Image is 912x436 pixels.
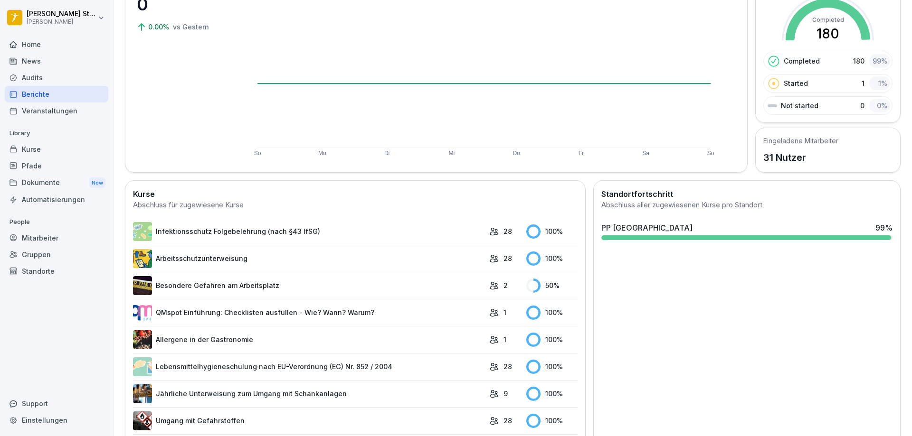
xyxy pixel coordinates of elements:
p: 1 [862,78,864,88]
p: 0 [860,101,864,111]
text: So [707,150,714,157]
a: Kurse [5,141,108,158]
p: 9 [503,389,508,399]
a: Arbeitsschutzunterweisung [133,249,484,268]
div: Support [5,395,108,412]
a: Umgang mit Gefahrstoffen [133,411,484,430]
text: Do [513,150,520,157]
p: 28 [503,253,512,263]
p: 31 Nutzer [763,150,838,165]
p: 1 [503,334,506,344]
img: zq4t51x0wy87l3xh8s87q7rq.png [133,276,152,295]
div: 100 % [526,224,578,239]
a: Gruppen [5,246,108,263]
div: PP [GEOGRAPHIC_DATA] [601,222,693,233]
text: Mo [318,150,326,157]
text: Di [384,150,389,157]
a: QMspot Einführung: Checklisten ausfüllen - Wie? Wann? Warum? [133,303,484,322]
h2: Kurse [133,188,578,200]
div: 100 % [526,414,578,428]
h5: Eingeladene Mitarbeiter [763,136,838,146]
a: PP [GEOGRAPHIC_DATA]99% [598,218,896,244]
div: 1 % [869,76,890,90]
a: Automatisierungen [5,191,108,208]
img: ro33qf0i8ndaw7nkfv0stvse.png [133,411,152,430]
p: 1 [503,307,506,317]
a: Einstellungen [5,412,108,428]
p: 0.00% [148,22,171,32]
a: Pfade [5,158,108,174]
a: Lebensmittelhygieneschulung nach EU-Verordnung (EG) Nr. 852 / 2004 [133,357,484,376]
p: 180 [853,56,864,66]
a: DokumenteNew [5,174,108,192]
p: 2 [503,280,508,290]
div: 0 % [869,99,890,112]
p: People [5,214,108,230]
a: Jährliche Unterweisung zum Umgang mit Schankanlagen [133,384,484,403]
img: gxsnf7ygjsfsmxd96jxi4ufn.png [133,357,152,376]
text: Fr [579,150,584,157]
div: 99 % [875,222,893,233]
text: So [254,150,261,157]
p: 28 [503,362,512,371]
div: 100 % [526,387,578,401]
div: 50 % [526,278,578,293]
a: Berichte [5,86,108,102]
a: Allergene in der Gastronomie [133,330,484,349]
img: bgsrfyvhdm6180ponve2jajk.png [133,249,152,268]
text: Mi [449,150,455,157]
div: New [89,177,105,188]
div: 100 % [526,306,578,320]
a: Veranstaltungen [5,102,108,119]
img: etou62n52bjq4b8bjpe35whp.png [133,384,152,403]
a: Audits [5,69,108,86]
p: 28 [503,416,512,426]
a: News [5,53,108,69]
p: Completed [784,56,820,66]
h2: Standortfortschritt [601,188,893,200]
a: Besondere Gefahren am Arbeitsplatz [133,276,484,295]
p: [PERSON_NAME] [27,19,96,25]
div: Abschluss aller zugewiesenen Kurse pro Standort [601,200,893,211]
a: Infektionsschutz Folgebelehrung (nach §43 IfSG) [133,222,484,241]
div: 100 % [526,360,578,374]
img: gsgognukgwbtoe3cnlsjjbmw.png [133,330,152,349]
img: rsy9vu330m0sw5op77geq2rv.png [133,303,152,322]
div: 100 % [526,333,578,347]
div: Dokumente [5,174,108,192]
div: Abschluss für zugewiesene Kurse [133,200,578,211]
p: Started [784,78,808,88]
p: 28 [503,226,512,236]
div: 99 % [869,54,890,68]
a: Standorte [5,263,108,279]
p: Not started [781,101,818,111]
p: Library [5,126,108,141]
p: vs Gestern [173,22,209,32]
text: Sa [642,150,649,157]
div: 100 % [526,251,578,266]
a: Home [5,36,108,53]
p: [PERSON_NAME] Stambolov [27,10,96,18]
a: Mitarbeiter [5,230,108,246]
img: tgff07aey9ahi6f4hltuk21p.png [133,222,152,241]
